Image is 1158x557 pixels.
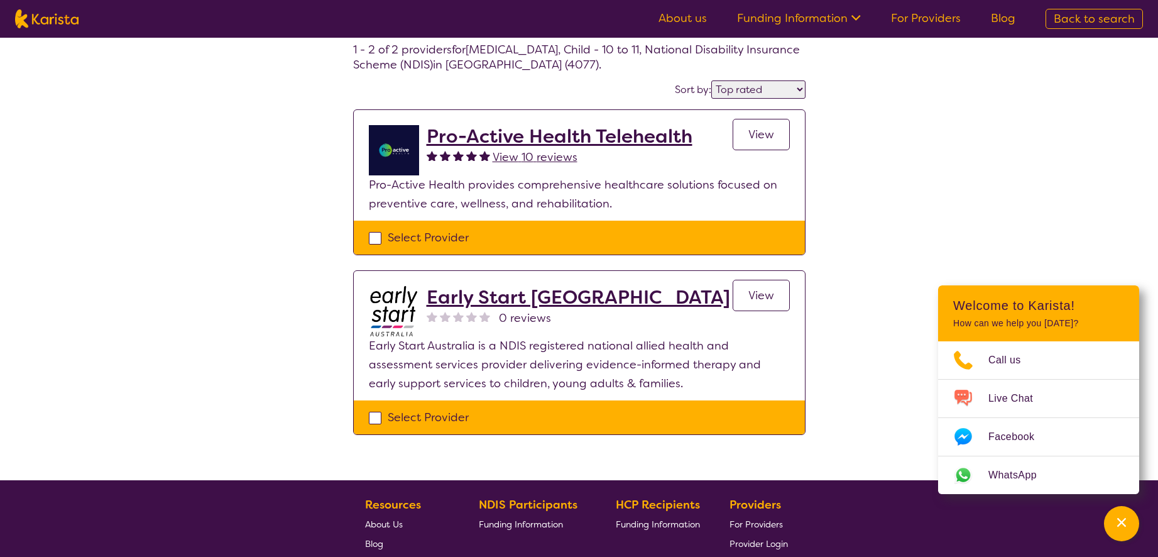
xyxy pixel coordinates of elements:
span: Live Chat [988,389,1048,408]
b: Providers [729,497,781,512]
span: Call us [988,351,1036,370]
p: Pro-Active Health provides comprehensive healthcare solutions focused on preventive care, wellnes... [369,175,790,213]
b: Resources [365,497,421,512]
span: 0 reviews [499,309,551,328]
img: Karista logo [15,9,79,28]
a: Funding Information [616,514,700,534]
a: Web link opens in a new tab. [938,456,1139,494]
img: nonereviewstar [466,311,477,322]
span: View 10 reviews [493,150,577,165]
b: NDIS Participants [479,497,577,512]
img: ymlb0re46ukcwlkv50cv.png [369,125,419,175]
img: fullstar [479,150,490,161]
a: Provider Login [729,534,788,553]
a: Pro-Active Health Telehealth [427,125,692,148]
img: fullstar [427,150,437,161]
a: View [733,280,790,311]
h2: Welcome to Karista! [953,298,1124,313]
p: Early Start Australia is a NDIS registered national allied health and assessment services provide... [369,336,790,393]
span: WhatsApp [988,466,1052,485]
label: Sort by: [675,83,711,96]
span: Funding Information [616,519,700,530]
a: Funding Information [737,11,861,26]
img: fullstar [453,150,464,161]
img: fullstar [466,150,477,161]
span: View [748,127,774,142]
span: Back to search [1054,11,1135,26]
a: Early Start [GEOGRAPHIC_DATA] [427,286,730,309]
span: Provider Login [729,538,788,549]
button: Channel Menu [1104,506,1139,541]
span: Facebook [988,427,1049,446]
a: About Us [365,514,449,534]
img: nonereviewstar [453,311,464,322]
img: nonereviewstar [479,311,490,322]
a: View 10 reviews [493,148,577,167]
a: For Providers [891,11,961,26]
a: View [733,119,790,150]
span: View [748,288,774,303]
a: Funding Information [479,514,587,534]
a: Blog [365,534,449,553]
a: For Providers [729,514,788,534]
a: About us [658,11,707,26]
ul: Choose channel [938,341,1139,494]
img: fullstar [440,150,451,161]
a: Blog [991,11,1015,26]
span: Funding Information [479,519,563,530]
img: nonereviewstar [440,311,451,322]
p: How can we help you [DATE]? [953,318,1124,329]
span: For Providers [729,519,783,530]
span: About Us [365,519,403,530]
span: Blog [365,538,383,549]
img: nonereviewstar [427,311,437,322]
a: Back to search [1046,9,1143,29]
div: Channel Menu [938,285,1139,494]
img: bdpoyytkvdhmeftzccod.jpg [369,286,419,336]
b: HCP Recipients [616,497,700,512]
